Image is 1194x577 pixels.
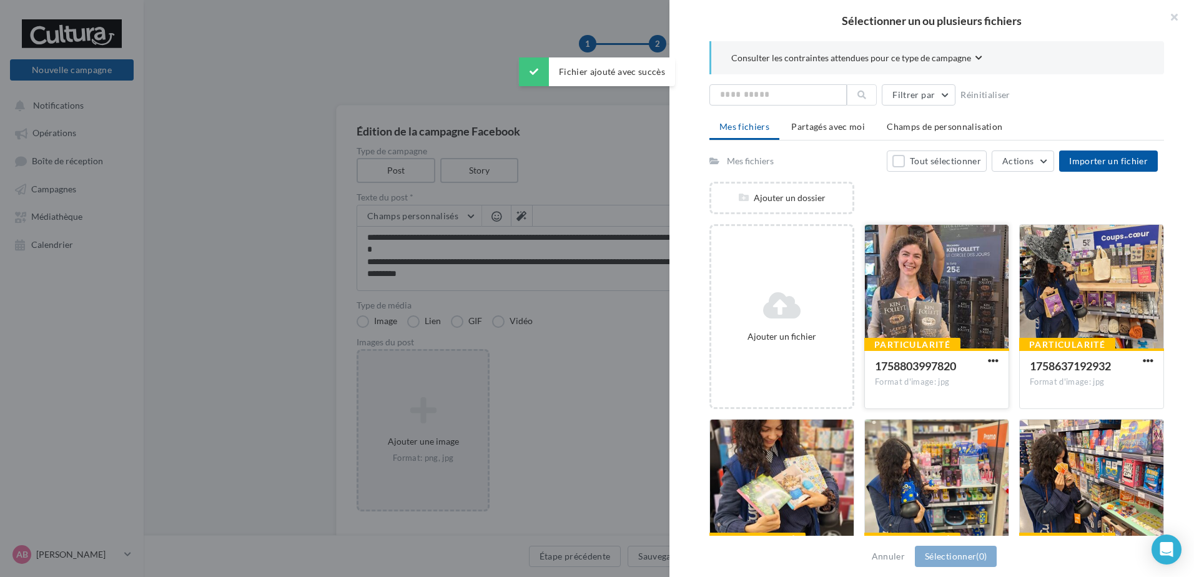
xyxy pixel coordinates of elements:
[875,377,999,388] div: Format d'image: jpg
[731,52,971,64] span: Consulter les contraintes attendues pour ce type de campagne
[992,150,1054,172] button: Actions
[731,51,982,67] button: Consulter les contraintes attendues pour ce type de campagne
[727,155,774,167] div: Mes fichiers
[711,192,852,204] div: Ajouter un dossier
[867,549,910,564] button: Annuler
[1059,150,1158,172] button: Importer un fichier
[1152,535,1182,565] div: Open Intercom Messenger
[882,84,955,106] button: Filtrer par
[791,121,865,132] span: Partagés avec moi
[1069,155,1148,166] span: Importer un fichier
[1030,359,1111,373] span: 1758637192932
[1019,338,1115,352] div: Particularité
[864,533,960,546] div: Particularité
[976,551,987,561] span: (0)
[709,533,806,546] div: Particularité
[915,546,997,567] button: Sélectionner(0)
[1002,155,1034,166] span: Actions
[1019,533,1115,546] div: Particularité
[864,338,960,352] div: Particularité
[887,150,987,172] button: Tout sélectionner
[689,15,1174,26] h2: Sélectionner un ou plusieurs fichiers
[887,121,1002,132] span: Champs de personnalisation
[1030,377,1153,388] div: Format d'image: jpg
[519,57,675,86] div: Fichier ajouté avec succès
[719,121,769,132] span: Mes fichiers
[716,330,847,343] div: Ajouter un fichier
[955,87,1015,102] button: Réinitialiser
[875,359,956,373] span: 1758803997820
